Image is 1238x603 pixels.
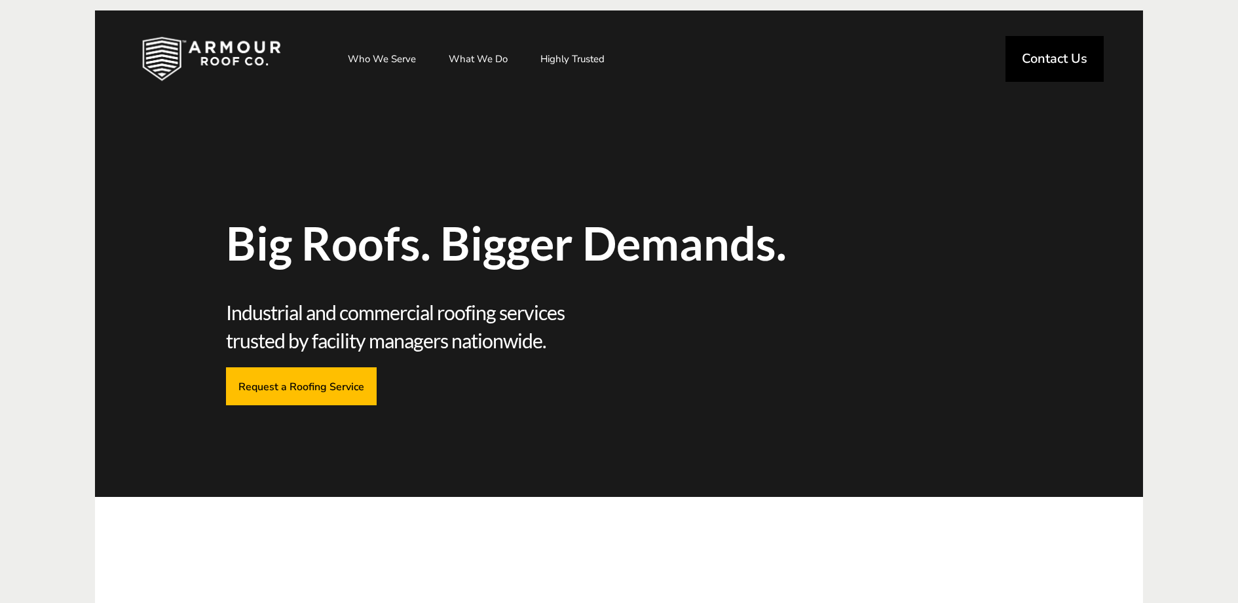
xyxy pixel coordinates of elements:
[436,43,521,75] a: What We Do
[1005,36,1104,82] a: Contact Us
[121,26,302,92] img: Industrial and Commercial Roofing Company | Armour Roof Co.
[527,43,618,75] a: Highly Trusted
[335,43,429,75] a: Who We Serve
[226,299,614,354] span: Industrial and commercial roofing services trusted by facility managers nationwide.
[1022,52,1087,65] span: Contact Us
[238,380,364,392] span: Request a Roofing Service
[226,367,377,405] a: Request a Roofing Service
[226,220,809,266] span: Big Roofs. Bigger Demands.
